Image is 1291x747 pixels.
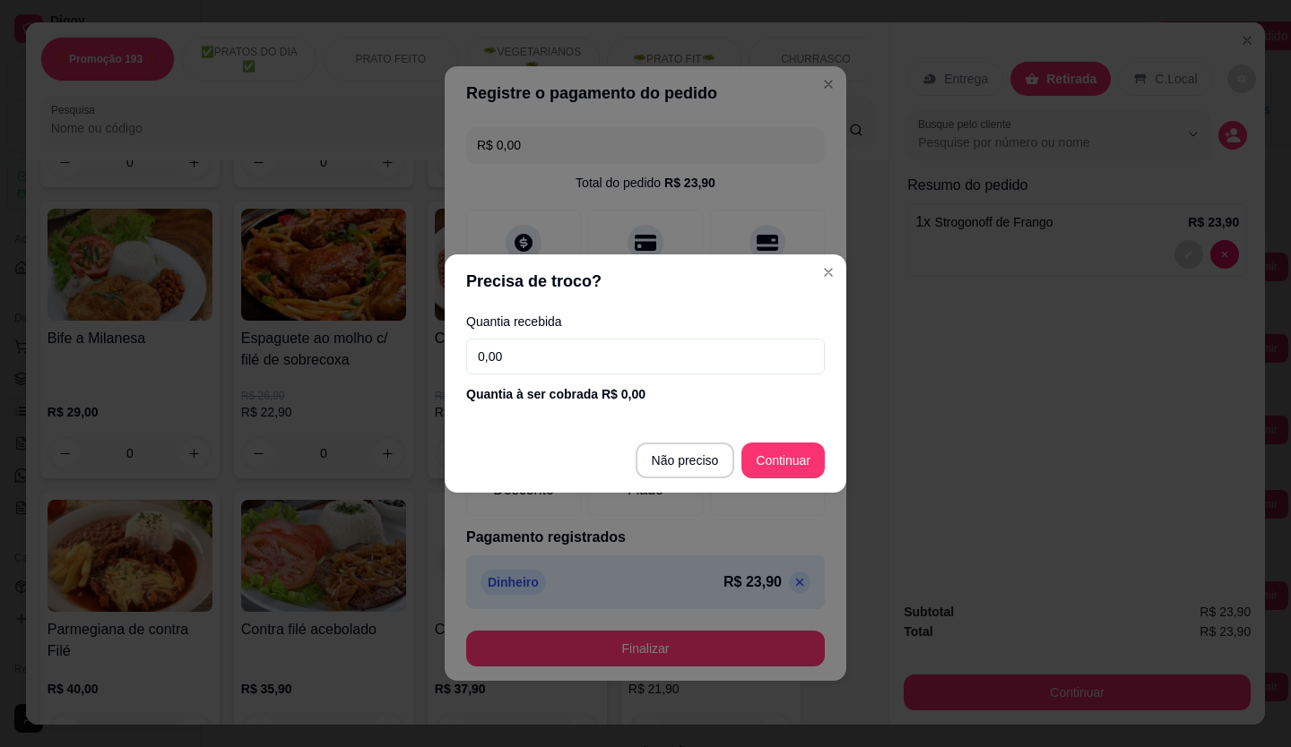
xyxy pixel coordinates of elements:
[466,315,825,328] label: Quantia recebida
[445,254,846,308] header: Precisa de troco?
[636,442,735,478] button: Não preciso
[466,385,825,403] div: Quantia à ser cobrada R$ 0,00
[741,442,825,478] button: Continuar
[814,258,843,287] button: Close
